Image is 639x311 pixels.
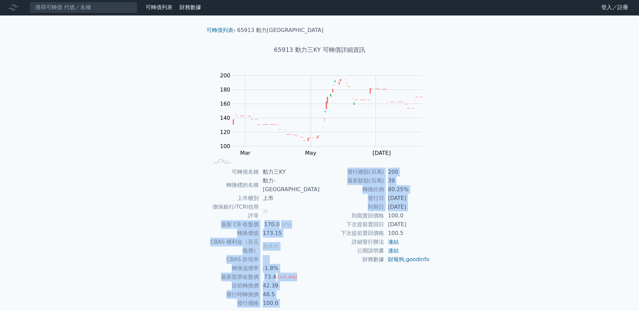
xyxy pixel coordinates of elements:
[320,255,384,264] td: 財務數據
[305,150,316,156] tspan: May
[209,281,259,290] td: 目前轉換價
[406,256,429,263] a: goodinfo
[209,264,259,273] td: 轉換溢價率
[209,203,259,220] td: 擔保銀行/TCRI信用評等
[263,256,268,263] span: 無
[209,168,259,176] td: 可轉債名稱
[259,176,319,194] td: 動力-[GEOGRAPHIC_DATA]
[30,2,137,13] input: 搜尋可轉債 代號／名稱
[373,150,391,156] tspan: [DATE]
[259,168,319,176] td: 動力三KY
[384,168,430,176] td: 200
[320,176,384,185] td: 最新餘額(百萬)
[263,243,279,249] span: 無承作
[320,229,384,238] td: 下次提前賣回價格
[320,203,384,211] td: 到期日
[209,238,259,255] td: CBAS 權利金（百元報價）
[596,2,634,13] a: 登入／註冊
[240,150,251,156] tspan: Mar
[209,299,259,308] td: 發行價格
[384,185,430,194] td: 80.25%
[384,176,430,185] td: 39
[320,238,384,246] td: 詳細發行辦法
[320,211,384,220] td: 到期賣回價格
[259,290,319,299] td: 48.5
[259,299,319,308] td: 100.0
[220,143,230,149] tspan: 100
[220,101,230,107] tspan: 160
[384,229,430,238] td: 100.5
[146,4,172,10] a: 可轉債列表
[263,273,278,281] div: 73.4
[259,281,319,290] td: 42.39
[384,220,430,229] td: [DATE]
[209,229,259,238] td: 轉換價值
[384,203,430,211] td: [DATE]
[384,194,430,203] td: [DATE]
[263,208,268,214] span: 無
[220,115,230,121] tspan: 140
[180,4,201,10] a: 財務數據
[209,194,259,203] td: 上市櫃別
[220,72,230,79] tspan: 200
[237,26,323,34] li: 65913 動力[GEOGRAPHIC_DATA]
[259,229,319,238] td: 173.15
[320,168,384,176] td: 發行總額(百萬)
[388,247,399,254] a: 連結
[259,264,319,273] td: -1.8%
[217,72,432,156] g: Chart
[206,27,233,33] a: 可轉債列表
[259,194,319,203] td: 上市
[209,255,259,264] td: CBAS 折現率
[209,290,259,299] td: 發行時轉換價
[220,87,230,93] tspan: 180
[209,220,259,229] td: 最新 CB 收盤價
[263,220,281,229] div: 170.0
[220,129,230,135] tspan: 120
[209,273,259,281] td: 最新股票收盤價
[388,256,404,263] a: 財報狗
[320,185,384,194] td: 轉換比例
[388,239,399,245] a: 連結
[206,26,235,34] li: ›
[320,220,384,229] td: 下次提前賣回日
[201,45,438,55] h1: 65913 動力三KY 可轉債詳細資訊
[278,274,297,280] span: (+0.4%)
[209,176,259,194] td: 轉換標的名稱
[281,222,292,227] span: (0%)
[320,194,384,203] td: 發行日
[384,211,430,220] td: 100.0
[320,246,384,255] td: 公開說明書
[384,255,430,264] td: ,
